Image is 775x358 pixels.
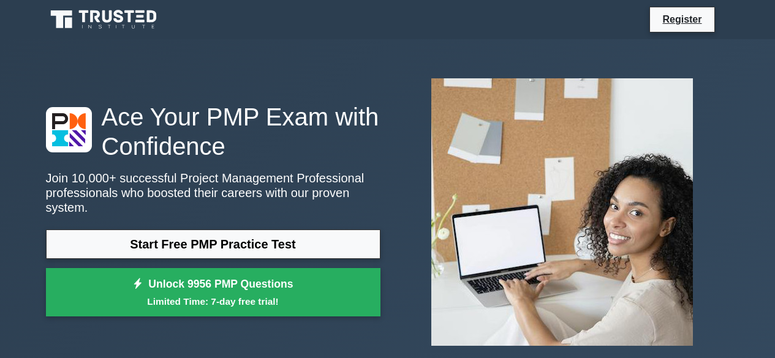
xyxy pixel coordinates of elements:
[46,268,380,317] a: Unlock 9956 PMP QuestionsLimited Time: 7-day free trial!
[655,12,709,27] a: Register
[46,102,380,161] h1: Ace Your PMP Exam with Confidence
[46,171,380,215] p: Join 10,000+ successful Project Management Professional professionals who boosted their careers w...
[46,229,380,259] a: Start Free PMP Practice Test
[61,294,365,308] small: Limited Time: 7-day free trial!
